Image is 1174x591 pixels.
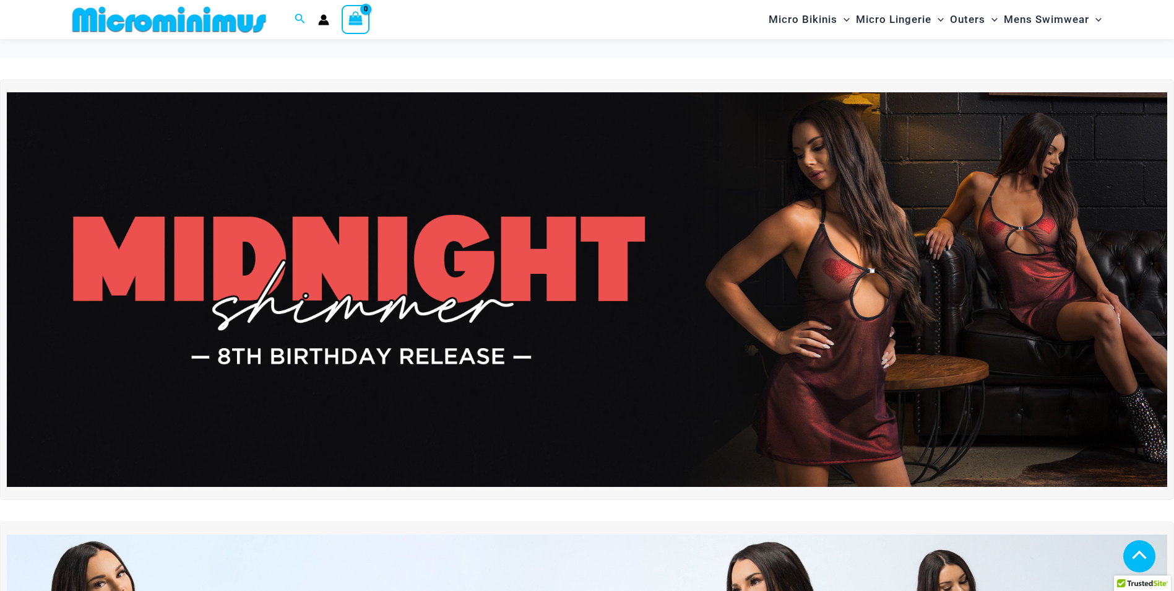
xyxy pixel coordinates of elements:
span: Outers [950,4,985,35]
a: OutersMenu ToggleMenu Toggle [947,4,1001,35]
span: Mens Swimwear [1004,4,1089,35]
a: Micro BikinisMenu ToggleMenu Toggle [766,4,853,35]
a: View Shopping Cart, empty [342,5,370,33]
span: Micro Bikinis [769,4,837,35]
img: Midnight Shimmer Red Dress [7,92,1167,487]
nav: Site Navigation [764,2,1107,37]
a: Search icon link [295,12,306,27]
a: Micro LingerieMenu ToggleMenu Toggle [853,4,947,35]
span: Menu Toggle [1089,4,1102,35]
img: MM SHOP LOGO FLAT [67,6,271,33]
span: Menu Toggle [931,4,944,35]
span: Menu Toggle [985,4,998,35]
a: Mens SwimwearMenu ToggleMenu Toggle [1001,4,1105,35]
a: Account icon link [318,14,329,25]
span: Menu Toggle [837,4,850,35]
span: Micro Lingerie [856,4,931,35]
